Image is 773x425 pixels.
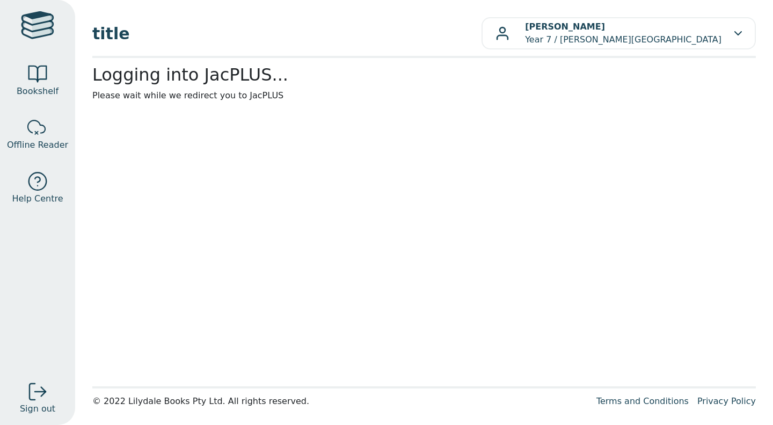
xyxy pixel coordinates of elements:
span: Bookshelf [17,85,59,98]
p: Year 7 / [PERSON_NAME][GEOGRAPHIC_DATA] [525,20,721,46]
h2: Logging into JacPLUS... [92,64,756,85]
span: title [92,21,482,46]
p: Please wait while we redirect you to JacPLUS [92,89,756,102]
a: Terms and Conditions [596,396,689,406]
span: Offline Reader [7,139,68,152]
span: Help Centre [12,192,63,205]
a: Privacy Policy [697,396,756,406]
div: © 2022 Lilydale Books Pty Ltd. All rights reserved. [92,395,588,408]
span: Sign out [20,402,55,415]
button: [PERSON_NAME]Year 7 / [PERSON_NAME][GEOGRAPHIC_DATA] [482,17,756,49]
b: [PERSON_NAME] [525,21,605,32]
